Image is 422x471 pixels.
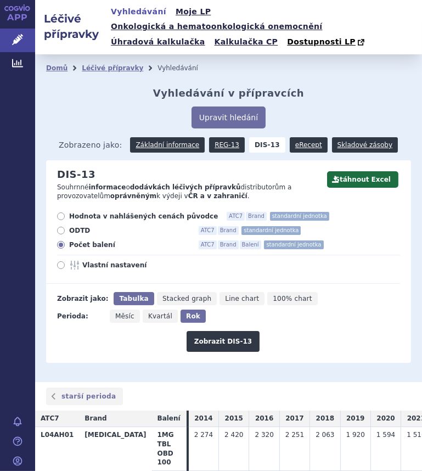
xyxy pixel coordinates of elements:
[273,295,312,302] span: 100% chart
[115,312,134,320] span: Měsíc
[187,331,260,352] button: Zobrazit DIS-13
[153,87,304,99] h2: Vyhledávání v přípravcích
[57,310,104,323] div: Perioda:
[376,431,395,439] span: 1 594
[227,212,245,221] span: ATC7
[225,295,259,302] span: Line chart
[57,292,108,305] div: Zobrazit jako:
[316,431,334,439] span: 2 063
[189,411,219,427] td: 2014
[211,35,282,49] a: Kalkulačka CP
[290,137,328,153] a: eRecept
[340,411,370,427] td: 2019
[69,226,190,235] span: ODTD
[249,137,285,153] strong: DIS-13
[110,192,156,200] strong: oprávněným
[82,64,143,72] a: Léčivé přípravky
[310,411,340,427] td: 2018
[157,60,212,76] li: Vyhledávání
[69,212,218,221] span: Hodnota v nahlášených cenách původce
[46,64,67,72] a: Domů
[218,226,239,235] span: Brand
[218,240,239,249] span: Brand
[41,414,59,422] span: ATC7
[152,427,187,471] th: 1MG TBL OBD 100
[82,261,203,270] span: Vlastní nastavení
[240,240,261,249] span: Balení
[85,414,106,422] span: Brand
[108,35,209,49] a: Úhradová kalkulačka
[264,240,323,249] span: standardní jednotka
[199,226,217,235] span: ATC7
[157,414,181,422] span: Balení
[246,212,267,221] span: Brand
[57,169,95,181] h2: DIS-13
[69,240,190,249] span: Počet balení
[172,4,214,19] a: Moje LP
[162,295,211,302] span: Stacked graph
[370,411,401,427] td: 2020
[327,171,398,188] button: Stáhnout Excel
[224,431,243,439] span: 2 420
[284,35,370,50] a: Dostupnosti LP
[219,411,249,427] td: 2015
[287,37,356,46] span: Dostupnosti LP
[130,137,205,153] a: Základní informace
[346,431,365,439] span: 1 920
[108,4,170,19] a: Vyhledávání
[270,212,329,221] span: standardní jednotka
[249,411,279,427] td: 2016
[188,192,247,200] strong: ČR a v zahraničí
[194,431,213,439] span: 2 274
[130,183,241,191] strong: dodávkách léčivých přípravků
[35,11,108,42] h2: Léčivé přípravky
[108,19,326,34] a: Onkologická a hematoonkologická onemocnění
[186,312,200,320] span: Rok
[57,183,312,201] p: Souhrnné o distributorům a provozovatelům k výdeji v .
[255,431,273,439] span: 2 320
[46,388,123,405] a: starší perioda
[279,411,310,427] td: 2017
[148,312,172,320] span: Kvartál
[89,183,126,191] strong: informace
[285,431,304,439] span: 2 251
[119,295,148,302] span: Tabulka
[192,106,266,128] button: Upravit hledání
[199,240,217,249] span: ATC7
[241,226,301,235] span: standardní jednotka
[332,137,398,153] a: Skladové zásoby
[209,137,245,153] a: REG-13
[59,137,122,153] span: Zobrazeno jako:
